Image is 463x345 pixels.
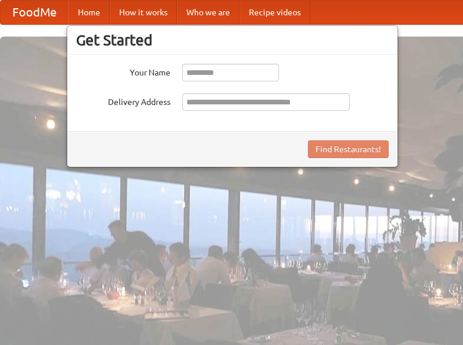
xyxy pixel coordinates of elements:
[110,1,177,24] a: How it works
[76,64,170,78] label: Your Name
[68,1,110,24] a: Home
[177,1,239,24] a: Who we are
[76,93,170,108] label: Delivery Address
[239,1,310,24] a: Recipe videos
[1,1,68,24] a: FoodMe
[76,31,389,49] h3: Get Started
[308,140,389,158] button: Find Restaurants!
